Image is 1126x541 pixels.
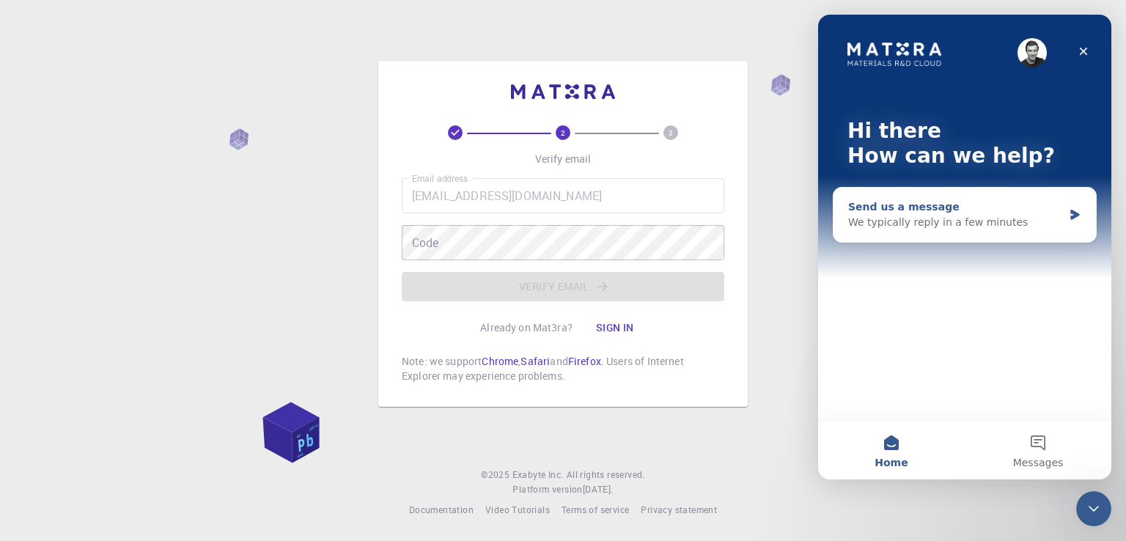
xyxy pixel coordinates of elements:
a: Chrome [482,354,518,368]
a: Terms of service [562,503,629,518]
a: Exabyte Inc. [512,468,564,482]
span: Terms of service [562,504,629,515]
span: Platform version [512,482,582,497]
button: Sign in [584,313,646,342]
a: Firefox [568,354,601,368]
span: All rights reserved. [567,468,645,482]
a: [DATE]. [583,482,614,497]
span: Privacy statement [641,504,717,515]
span: Exabyte Inc. [512,468,564,480]
p: Note: we support , and . Users of Internet Explorer may experience problems. [402,354,724,383]
span: © 2025 [481,468,512,482]
iframe: Intercom live chat [1076,491,1111,526]
text: 2 [561,128,565,138]
a: Video Tutorials [485,503,550,518]
a: Documentation [409,503,474,518]
label: Email address [412,172,468,185]
iframe: Intercom live chat [818,15,1111,479]
a: Safari [520,354,550,368]
text: 3 [669,128,673,138]
span: Documentation [409,504,474,515]
span: [DATE] . [583,483,614,495]
p: Verify email [535,152,592,166]
p: Already on Mat3ra? [480,320,573,335]
span: Video Tutorials [485,504,550,515]
a: Privacy statement [641,503,717,518]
